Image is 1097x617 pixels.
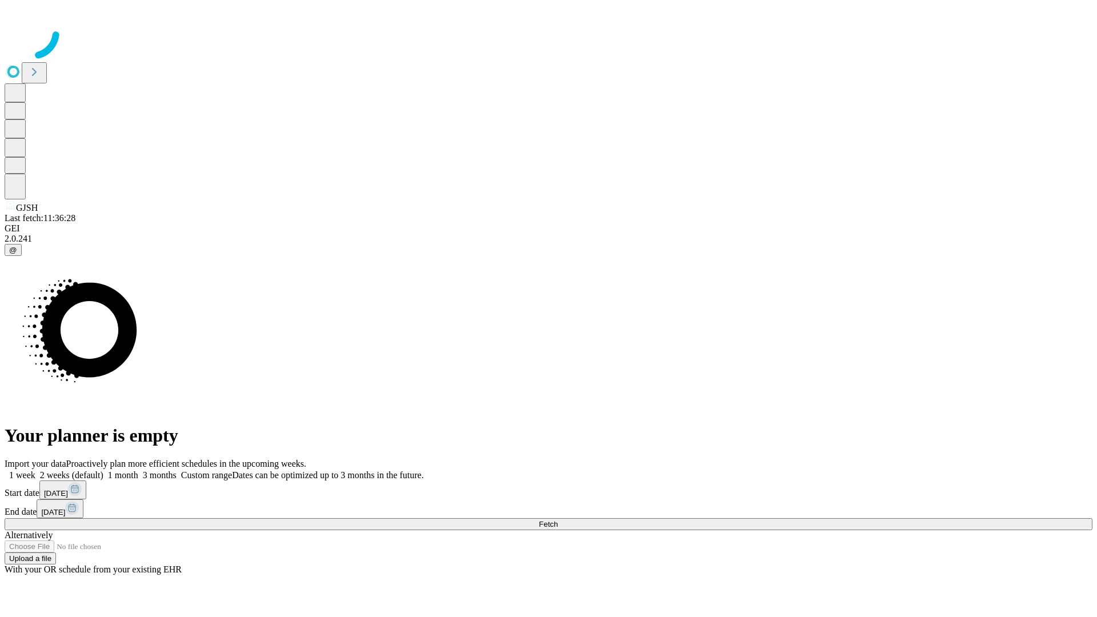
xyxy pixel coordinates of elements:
[5,499,1092,518] div: End date
[539,520,558,528] span: Fetch
[5,480,1092,499] div: Start date
[5,518,1092,530] button: Fetch
[232,470,423,480] span: Dates can be optimized up to 3 months in the future.
[5,213,75,223] span: Last fetch: 11:36:28
[40,470,103,480] span: 2 weeks (default)
[5,552,56,564] button: Upload a file
[5,234,1092,244] div: 2.0.241
[66,459,306,468] span: Proactively plan more efficient schedules in the upcoming weeks.
[5,244,22,256] button: @
[37,499,83,518] button: [DATE]
[16,203,38,213] span: GJSH
[108,470,138,480] span: 1 month
[5,459,66,468] span: Import your data
[39,480,86,499] button: [DATE]
[5,425,1092,446] h1: Your planner is empty
[44,489,68,498] span: [DATE]
[5,530,53,540] span: Alternatively
[5,223,1092,234] div: GEI
[9,246,17,254] span: @
[41,508,65,516] span: [DATE]
[5,564,182,574] span: With your OR schedule from your existing EHR
[9,470,35,480] span: 1 week
[181,470,232,480] span: Custom range
[143,470,177,480] span: 3 months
